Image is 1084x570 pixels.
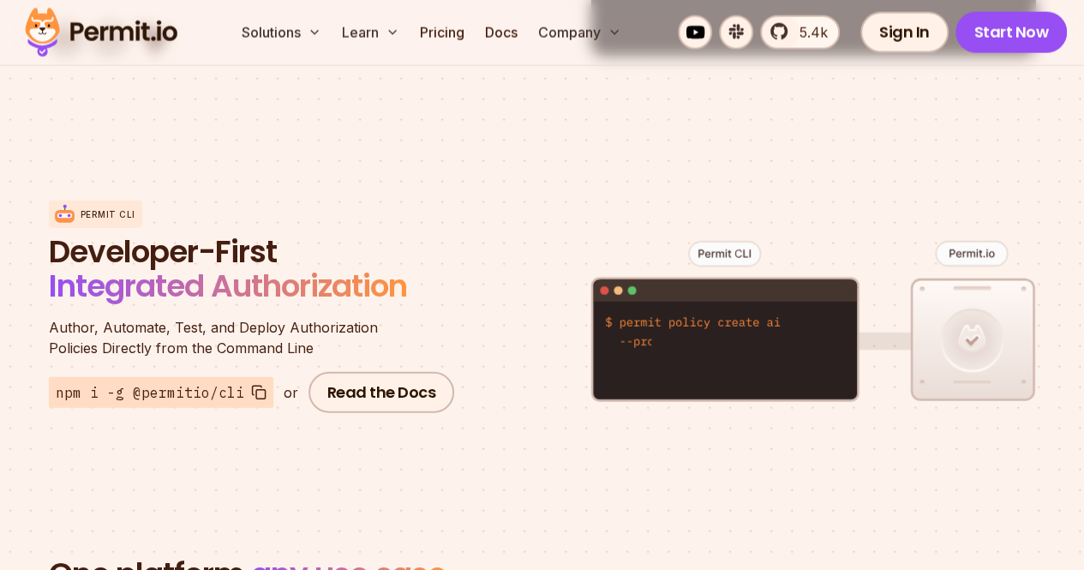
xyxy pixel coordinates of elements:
a: Docs [478,15,524,50]
button: Learn [335,15,406,50]
div: or [284,382,298,403]
a: Pricing [413,15,471,50]
a: Read the Docs [308,372,455,413]
span: 5.4k [789,22,828,43]
span: npm i -g @permitio/cli [56,382,244,403]
p: Permit CLI [81,208,135,221]
img: Permit logo [17,3,185,62]
a: 5.4k [760,15,840,50]
button: Company [531,15,628,50]
a: Start Now [955,12,1068,53]
button: npm i -g @permitio/cli [49,377,273,408]
a: Sign In [860,12,949,53]
p: Policies Directly from the Command Line [49,317,460,358]
button: Solutions [235,15,328,50]
span: Developer-First [49,235,460,269]
span: Integrated Authorization [49,264,407,308]
span: Author, Automate, Test, and Deploy Authorization [49,317,460,338]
